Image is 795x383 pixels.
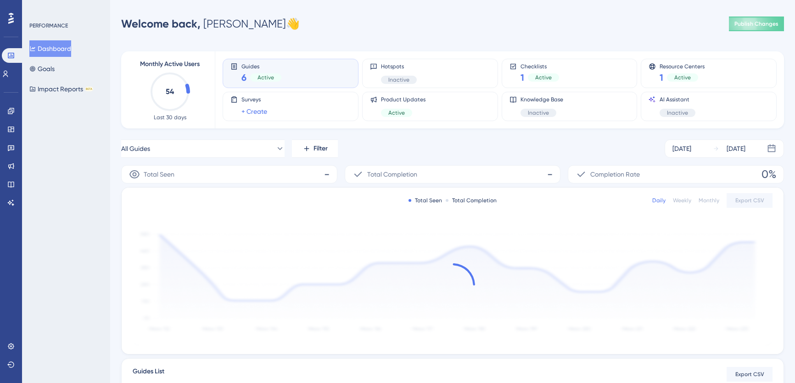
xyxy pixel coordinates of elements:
[535,74,552,81] span: Active
[727,367,773,382] button: Export CSV
[121,143,150,154] span: All Guides
[144,169,174,180] span: Total Seen
[241,71,246,84] span: 6
[29,81,93,97] button: Impact ReportsBETA
[314,143,328,154] span: Filter
[660,63,705,69] span: Resource Centers
[121,139,285,158] button: All Guides
[735,197,764,204] span: Export CSV
[241,96,267,103] span: Surveys
[652,197,666,204] div: Daily
[672,143,691,154] div: [DATE]
[409,197,442,204] div: Total Seen
[166,87,174,96] text: 54
[521,96,563,103] span: Knowledge Base
[660,71,663,84] span: 1
[660,96,695,103] span: AI Assistant
[140,59,200,70] span: Monthly Active Users
[388,109,405,117] span: Active
[29,40,71,57] button: Dashboard
[521,71,524,84] span: 1
[29,22,68,29] div: PERFORMANCE
[446,197,497,204] div: Total Completion
[381,63,417,70] span: Hotspots
[673,197,691,204] div: Weekly
[727,193,773,208] button: Export CSV
[85,87,93,91] div: BETA
[590,169,640,180] span: Completion Rate
[667,109,688,117] span: Inactive
[761,167,776,182] span: 0%
[547,167,553,182] span: -
[29,61,55,77] button: Goals
[699,197,719,204] div: Monthly
[735,371,764,378] span: Export CSV
[241,63,281,69] span: Guides
[727,143,745,154] div: [DATE]
[521,63,559,69] span: Checklists
[324,167,330,182] span: -
[258,74,274,81] span: Active
[133,366,164,383] span: Guides List
[674,74,691,81] span: Active
[154,114,186,121] span: Last 30 days
[292,139,338,158] button: Filter
[241,106,267,117] a: + Create
[734,20,778,28] span: Publish Changes
[367,169,417,180] span: Total Completion
[729,17,784,31] button: Publish Changes
[121,17,300,31] div: [PERSON_NAME] 👋
[381,96,425,103] span: Product Updates
[528,109,549,117] span: Inactive
[121,17,201,30] span: Welcome back,
[388,76,409,83] span: Inactive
